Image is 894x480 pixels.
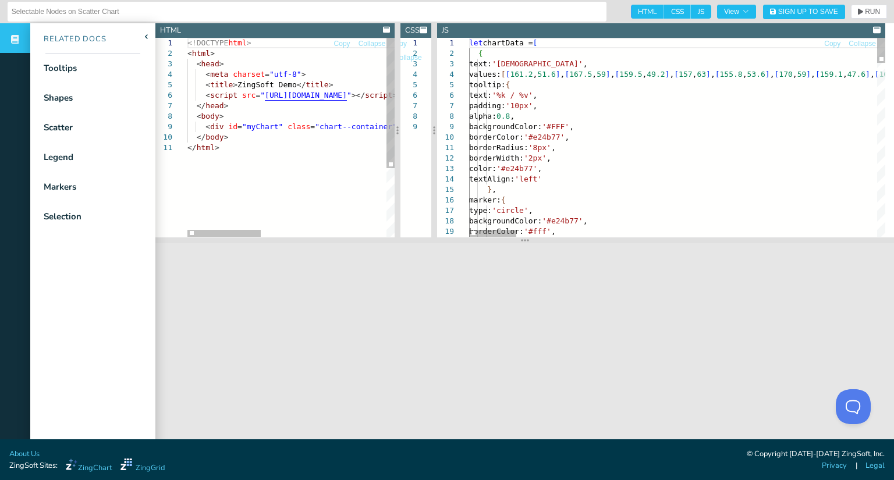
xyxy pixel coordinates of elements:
span: div [210,122,223,131]
span: , [583,216,587,225]
span: " [347,91,352,99]
span: < [197,112,201,120]
span: let [469,38,483,47]
span: , [510,112,515,120]
span: 'left' [515,175,542,183]
span: " [260,91,265,99]
span: = [310,122,315,131]
span: </ [197,101,206,110]
span: [ [715,70,719,79]
span: "utf-8" [269,70,301,79]
span: <!DOCTYPE [187,38,228,47]
span: , [870,70,875,79]
span: text: [469,59,492,68]
button: Collapse [394,52,423,63]
div: 3 [400,59,417,69]
div: 6 [437,90,454,101]
span: '#FFF' [542,122,569,131]
span: = [256,91,260,99]
span: '%k / %v' [492,91,533,99]
span: < [205,70,210,79]
span: [ [533,38,537,47]
span: meta [210,70,228,79]
span: [ [815,70,820,79]
div: 1 [437,38,454,48]
div: 2 [155,48,172,59]
div: Markers [44,180,76,194]
span: [URL][DOMAIN_NAME] [265,91,347,99]
a: ZingChart [66,458,112,474]
div: 8 [155,111,172,122]
div: Legend [44,151,73,164]
span: 53.6 [747,70,765,79]
span: > [215,143,219,152]
span: 'circle' [492,206,528,215]
span: Collapse [849,40,876,47]
div: 9 [155,122,172,132]
span: borderColor: [469,227,524,236]
span: | [856,460,857,471]
span: [ [505,70,510,79]
span: [ [774,70,779,79]
span: [ [674,70,679,79]
div: 12 [437,153,454,163]
span: , [528,206,533,215]
div: 10 [155,132,172,143]
span: 157 [679,70,692,79]
span: , [560,70,565,79]
span: head [205,101,223,110]
span: id [228,122,237,131]
span: [ [615,70,619,79]
span: > [301,70,306,79]
span: color: [469,164,496,173]
span: > [247,38,251,47]
span: , [642,70,647,79]
span: , [843,70,847,79]
span: alpha: [469,112,496,120]
span: > [329,80,334,89]
span: script [210,91,237,99]
div: JS [442,25,449,36]
div: 19 [437,226,454,237]
span: Copy [334,40,350,47]
span: 167.5 [569,70,592,79]
span: borderWidth: [469,154,524,162]
span: < [205,91,210,99]
div: 14 [437,174,454,184]
iframe: Toggle Customer Support [836,389,871,424]
div: 13 [437,163,454,174]
span: 159.5 [619,70,642,79]
div: CSS [405,25,420,36]
span: '2px' [524,154,547,162]
div: Shapes [44,91,73,105]
span: < [187,49,192,58]
span: borderColor: [469,133,524,141]
span: , [692,70,697,79]
span: title [306,80,329,89]
span: > [224,133,229,141]
div: 11 [155,143,172,153]
a: ZingGrid [120,458,165,474]
span: { [478,49,483,58]
span: backgroundColor: [469,122,542,131]
span: class [288,122,310,131]
div: Selection [44,210,81,223]
span: [ [874,70,879,79]
span: , [711,70,715,79]
a: Legal [865,460,885,471]
span: </ [187,143,197,152]
span: ></ [352,91,365,99]
div: 7 [437,101,454,111]
span: '[DEMOGRAPHIC_DATA]' [492,59,583,68]
a: Privacy [822,460,847,471]
div: 17 [437,205,454,216]
div: 9 [400,122,417,132]
div: 16 [437,195,454,205]
div: 7 [155,101,172,111]
div: 8 [400,111,417,122]
span: 159.1 [819,70,842,79]
input: Untitled Demo [12,2,602,21]
div: 6 [400,90,417,101]
span: > [210,49,215,58]
span: ZingSoft Demo [237,80,297,89]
